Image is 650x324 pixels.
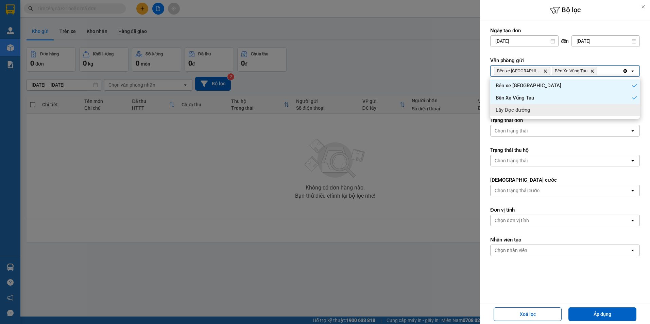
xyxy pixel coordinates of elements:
[495,187,540,194] div: Chọn trạng thái cước
[490,57,640,64] label: Văn phòng gửi
[630,248,635,253] svg: open
[480,5,650,16] h6: Bộ lọc
[543,69,547,73] svg: Delete
[494,307,562,321] button: Xoá lọc
[497,68,541,74] span: Bến xe Quảng Ngãi
[495,217,529,224] div: Chọn đơn vị tính
[490,206,640,213] label: Đơn vị tính
[490,236,640,243] label: Nhân viên tạo
[496,94,534,101] span: Bến Xe Vũng Tàu
[622,68,628,74] svg: Clear all
[561,38,569,44] span: đến
[630,218,635,223] svg: open
[490,147,640,154] label: Trạng thái thu hộ
[495,157,528,164] div: Chọn trạng thái
[599,68,599,74] input: Selected Bến xe Quảng Ngãi, Bến Xe Vũng Tàu .
[590,69,594,73] svg: Delete
[495,247,527,254] div: Chọn nhân viên
[496,82,561,89] span: Bến xe [GEOGRAPHIC_DATA]
[490,27,640,34] label: Ngày tạo đơn
[630,188,635,193] svg: open
[555,68,587,74] span: Bến Xe Vũng Tàu
[490,77,640,119] ul: Menu
[495,127,528,134] div: Chọn trạng thái
[490,177,640,183] label: [DEMOGRAPHIC_DATA] cước
[494,67,550,75] span: Bến xe Quảng Ngãi, close by backspace
[552,67,597,75] span: Bến Xe Vũng Tàu , close by backspace
[568,307,636,321] button: Áp dụng
[490,117,640,124] label: Trạng thái đơn
[630,158,635,163] svg: open
[491,36,558,47] input: Select a date.
[630,68,635,74] svg: open
[630,128,635,133] svg: open
[496,107,530,113] span: Lấy Dọc đường
[572,36,639,47] input: Select a date.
